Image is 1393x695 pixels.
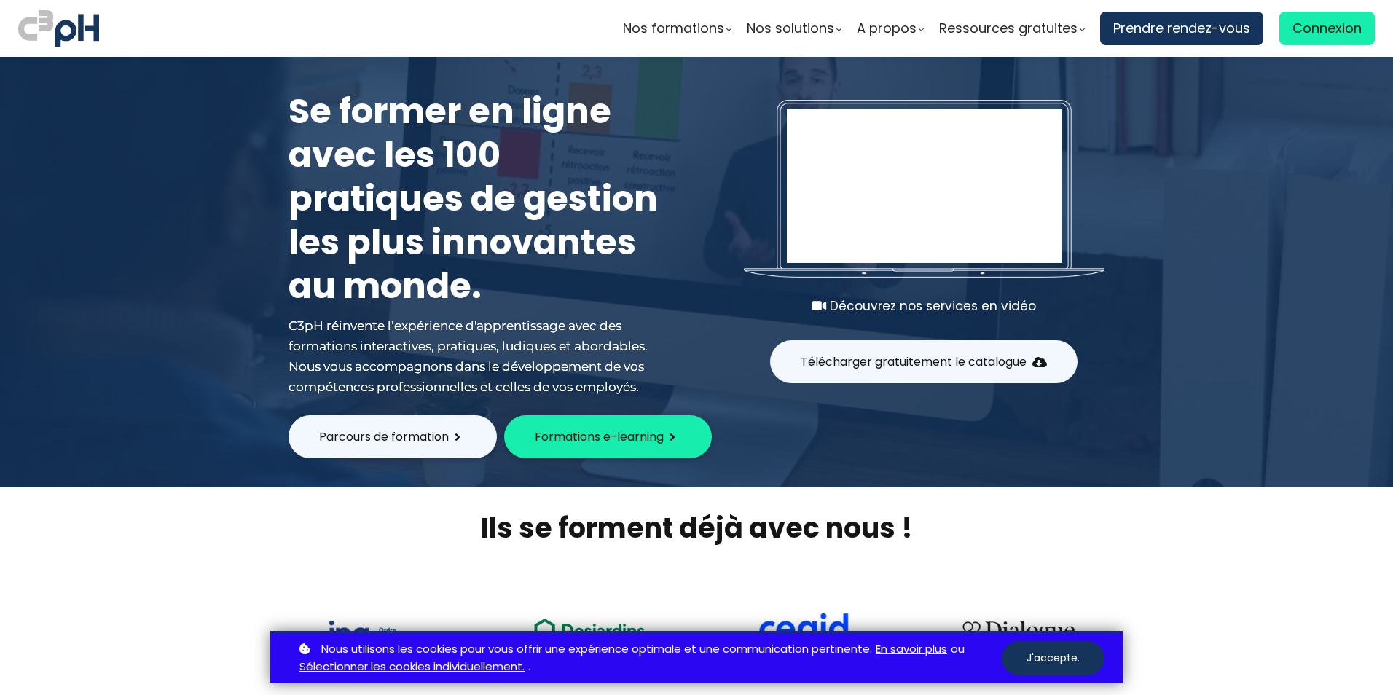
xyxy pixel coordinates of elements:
span: Nous utilisons les cookies pour vous offrir une expérience optimale et une communication pertinente. [321,640,872,659]
button: J'accepte. [1002,641,1104,675]
div: Découvrez nos services en vidéo [744,296,1104,316]
span: Connexion [1292,17,1362,39]
img: logo C3PH [18,7,99,50]
span: Formations e-learning [535,428,664,446]
span: Télécharger gratuitement le catalogue [801,353,1027,371]
img: 4cbfeea6ce3138713587aabb8dcf64fe.png [953,611,1084,651]
h1: Se former en ligne avec les 100 pratiques de gestion les plus innovantes au monde. [289,90,667,308]
button: Télécharger gratuitement le catalogue [770,340,1078,383]
button: Parcours de formation [289,415,497,458]
img: cdf238afa6e766054af0b3fe9d0794df.png [757,613,850,651]
p: ou . [296,640,1002,677]
img: 73f878ca33ad2a469052bbe3fa4fd140.png [328,621,421,651]
a: Connexion [1279,12,1375,45]
span: Prendre rendez-vous [1113,17,1250,39]
span: Nos formations [623,17,724,39]
span: Ressources gratuites [939,17,1078,39]
a: Prendre rendez-vous [1100,12,1263,45]
a: En savoir plus [876,640,947,659]
span: A propos [857,17,917,39]
img: ea49a208ccc4d6e7deb170dc1c457f3b.png [524,610,655,650]
a: Sélectionner les cookies individuellement. [299,658,525,676]
span: Nos solutions [747,17,834,39]
span: Parcours de formation [319,428,449,446]
div: C3pH réinvente l’expérience d'apprentissage avec des formations interactives, pratiques, ludiques... [289,315,667,397]
h2: Ils se forment déjà avec nous ! [270,509,1123,546]
button: Formations e-learning [504,415,712,458]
